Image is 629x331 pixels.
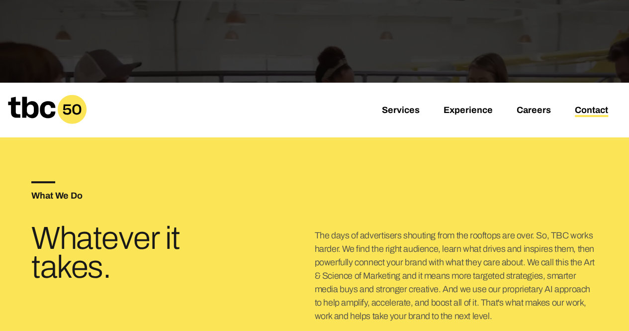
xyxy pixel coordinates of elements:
[31,224,220,282] h3: Whatever it takes.
[31,191,314,200] h5: What We Do
[382,105,420,117] a: Services
[8,117,87,127] a: Home
[315,229,598,323] p: The days of advertisers shouting from the rooftops are over. So, TBC works harder. We find the ri...
[517,105,551,117] a: Careers
[575,105,608,117] a: Contact
[444,105,493,117] a: Experience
